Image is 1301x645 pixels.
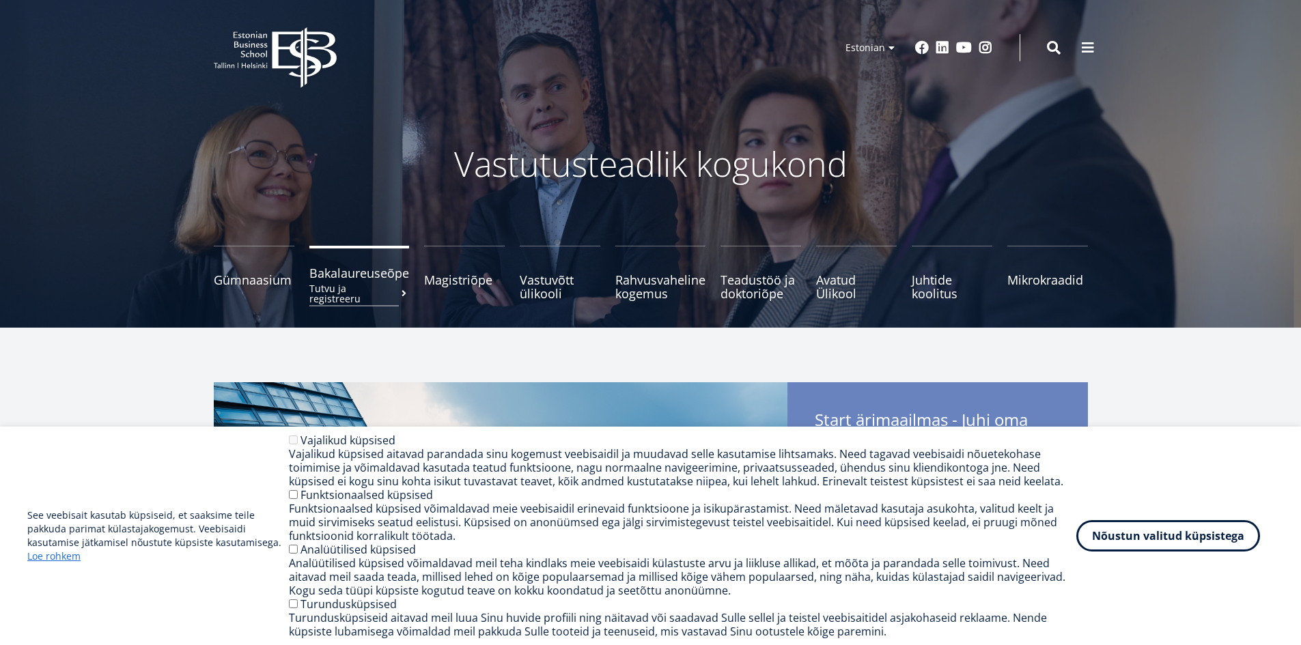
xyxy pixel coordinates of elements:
span: Juhtide koolitus [912,273,992,300]
span: Magistriõpe [424,273,505,287]
a: Teadustöö ja doktoriõpe [721,246,801,300]
a: Facebook [915,41,929,55]
img: Start arimaailmas [214,382,787,642]
a: Mikrokraadid [1007,246,1088,300]
label: Turundusküpsised [300,597,397,612]
a: Magistriõpe [424,246,505,300]
a: Instagram [979,41,992,55]
a: Avatud Ülikool [816,246,897,300]
span: Bakalaureuseõpe [309,266,409,280]
span: Avatud Ülikool [816,273,897,300]
a: Vastuvõtt ülikooli [520,246,600,300]
p: Vastutusteadlik kogukond [289,143,1013,184]
a: Linkedin [936,41,949,55]
span: Rahvusvaheline kogemus [615,273,705,300]
a: Rahvusvaheline kogemus [615,246,705,300]
span: Start ärimaailmas - Juhi oma [815,410,1061,455]
span: Teadustöö ja doktoriõpe [721,273,801,300]
div: Funktsionaalsed küpsised võimaldavad meie veebisaidil erinevaid funktsioone ja isikupärastamist. ... [289,502,1076,543]
span: Mikrokraadid [1007,273,1088,287]
a: Youtube [956,41,972,55]
a: Juhtide koolitus [912,246,992,300]
div: Turundusküpsiseid aitavad meil luua Sinu huvide profiili ning näitavad või saadavad Sulle sellel ... [289,611,1076,638]
span: Vastuvõtt ülikooli [520,273,600,300]
a: Loe rohkem [27,549,81,563]
a: BakalaureuseõpeTutvu ja registreeru [309,246,409,300]
small: Tutvu ja registreeru [309,283,409,304]
div: Analüütilised küpsised võimaldavad meil teha kindlaks meie veebisaidi külastuste arvu ja liikluse... [289,556,1076,597]
label: Analüütilised küpsised [300,542,416,557]
label: Funktsionaalsed küpsised [300,487,433,502]
label: Vajalikud küpsised [300,433,395,448]
span: Gümnaasium [214,273,294,287]
a: Gümnaasium [214,246,294,300]
div: Vajalikud küpsised aitavad parandada sinu kogemust veebisaidil ja muudavad selle kasutamise lihts... [289,447,1076,488]
button: Nõustun valitud küpsistega [1076,520,1260,551]
p: See veebisait kasutab küpsiseid, et saaksime teile pakkuda parimat külastajakogemust. Veebisaidi ... [27,508,289,563]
